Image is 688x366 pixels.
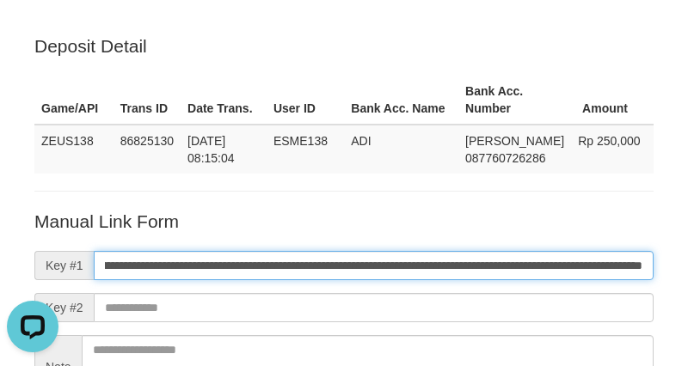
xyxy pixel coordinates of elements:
[114,125,181,174] td: 86825130
[187,134,235,165] span: [DATE] 08:15:04
[34,76,114,125] th: Game/API
[34,251,94,280] span: Key #1
[273,134,328,148] span: ESME138
[465,151,545,165] span: Copy 087760726286 to clipboard
[34,209,654,234] p: Manual Link Form
[578,134,640,148] span: Rp 250,000
[34,34,654,58] p: Deposit Detail
[465,134,564,148] span: [PERSON_NAME]
[34,125,114,174] td: ZEUS138
[181,76,267,125] th: Date Trans.
[114,76,181,125] th: Trans ID
[344,76,458,125] th: Bank Acc. Name
[571,76,654,125] th: Amount
[267,76,344,125] th: User ID
[7,7,58,58] button: Open LiveChat chat widget
[458,76,571,125] th: Bank Acc. Number
[351,134,371,148] span: ADI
